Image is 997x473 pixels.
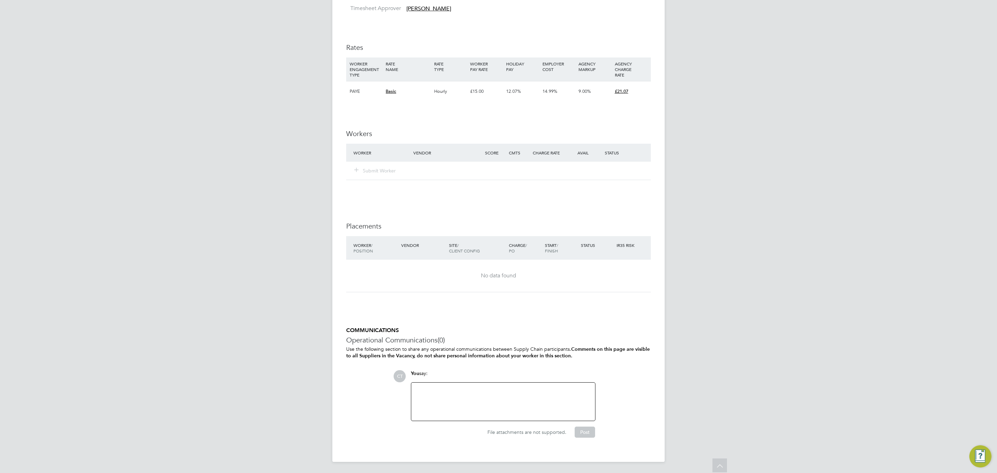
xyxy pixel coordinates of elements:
[394,370,406,382] span: CT
[615,88,628,94] span: £21.07
[438,336,445,345] span: (0)
[352,146,412,159] div: Worker
[346,5,401,12] label: Timesheet Approver
[468,81,504,101] div: £15.00
[346,346,651,359] p: Use the following section to share any operational communications between Supply Chain participants.
[353,272,644,279] div: No data found
[399,239,447,251] div: Vendor
[346,43,651,52] h3: Rates
[483,146,507,159] div: Score
[506,88,521,94] span: 12.07%
[613,57,649,81] div: AGENCY CHARGE RATE
[346,336,651,345] h3: Operational Communications
[468,57,504,75] div: WORKER PAY RATE
[567,146,603,159] div: Avail
[603,146,651,159] div: Status
[487,429,566,435] span: File attachments are not supported.
[509,242,527,253] span: / PO
[575,427,595,438] button: Post
[577,57,613,75] div: AGENCY MARKUP
[531,146,567,159] div: Charge Rate
[348,81,384,101] div: PAYE
[541,57,577,75] div: EMPLOYER COST
[412,146,483,159] div: Vendor
[969,445,991,467] button: Engage Resource Center
[578,88,591,94] span: 9.00%
[447,239,507,257] div: Site
[545,242,558,253] span: / Finish
[507,146,531,159] div: Cmts
[352,239,399,257] div: Worker
[411,371,419,376] span: You
[507,239,543,257] div: Charge
[353,242,373,253] span: / Position
[384,57,432,75] div: RATE NAME
[411,370,595,382] div: say:
[346,327,651,334] h5: COMMUNICATIONS
[615,239,639,251] div: IR35 Risk
[406,5,451,12] span: [PERSON_NAME]
[348,57,384,81] div: WORKER ENGAGEMENT TYPE
[346,222,651,231] h3: Placements
[542,88,557,94] span: 14.99%
[543,239,579,257] div: Start
[432,57,468,75] div: RATE TYPE
[354,167,396,174] button: Submit Worker
[579,239,615,251] div: Status
[449,242,480,253] span: / Client Config
[504,57,540,75] div: HOLIDAY PAY
[432,81,468,101] div: Hourly
[346,129,651,138] h3: Workers
[346,346,650,359] b: Comments on this page are visible to all Suppliers in the Vacancy, do not share personal informat...
[386,88,396,94] span: Basic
